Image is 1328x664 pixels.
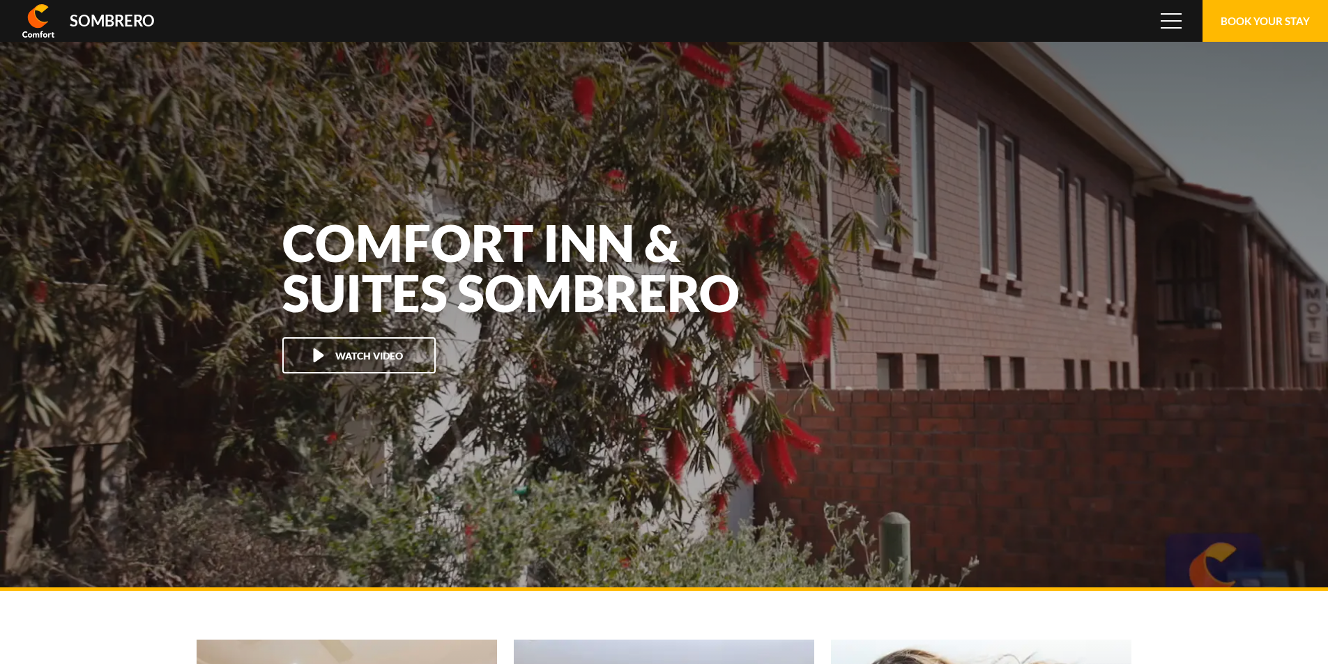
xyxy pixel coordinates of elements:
[282,337,436,373] button: Watch Video
[312,348,326,362] img: Watch Video
[282,217,770,318] h1: Comfort Inn & Suites Sombrero
[1161,13,1182,29] span: Menu
[335,350,403,362] span: Watch Video
[70,13,155,29] div: Sombrero
[22,4,54,38] img: Comfort Inn & Suites Sombrero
